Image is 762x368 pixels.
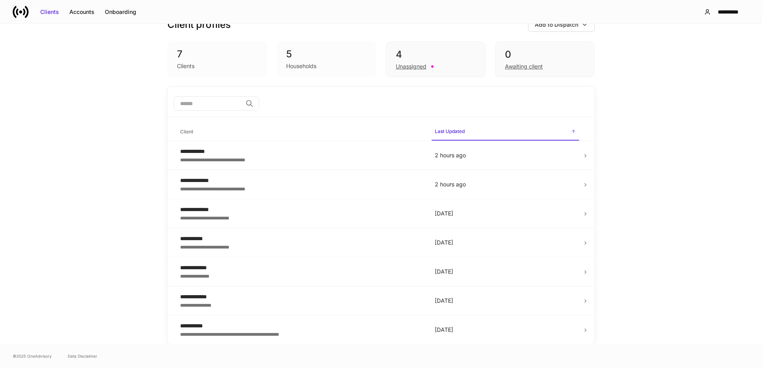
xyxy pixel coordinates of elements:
div: Onboarding [105,8,136,16]
div: 4 [396,48,475,61]
div: Unassigned [396,63,426,70]
button: Onboarding [100,6,141,18]
p: [DATE] [435,297,576,305]
span: © 2025 OneAdvisory [13,353,52,359]
div: 5 [286,48,367,61]
div: 0Awaiting client [495,41,595,77]
p: [DATE] [435,209,576,217]
span: Client [177,124,425,140]
div: Clients [177,62,194,70]
h6: Client [180,128,193,135]
p: [DATE] [435,326,576,334]
div: 7 [177,48,257,61]
div: Households [286,62,316,70]
p: 2 hours ago [435,151,576,159]
div: 4Unassigned [386,41,485,77]
p: [DATE] [435,239,576,247]
div: Accounts [69,8,94,16]
div: Awaiting client [505,63,543,70]
button: Clients [35,6,64,18]
div: Clients [40,8,59,16]
span: Last Updated [432,123,579,141]
p: 2 hours ago [435,180,576,188]
button: Add to Dispatch [528,18,595,32]
a: Data Disclaimer [68,353,97,359]
h6: Last Updated [435,127,465,135]
div: Add to Dispatch [535,21,578,29]
button: Accounts [64,6,100,18]
h3: Client profiles [167,18,231,31]
p: [DATE] [435,268,576,276]
div: 0 [505,48,585,61]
